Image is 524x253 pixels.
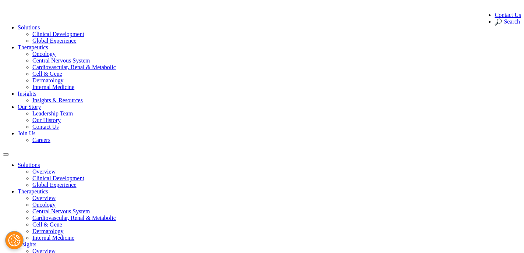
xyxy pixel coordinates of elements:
[32,31,84,37] a: Clinical Development
[32,228,63,234] a: Dermatology
[18,130,35,136] a: Join Us
[495,18,520,25] a: Search
[32,64,116,70] a: Cardiovascular, Renal & Metabolic
[32,51,56,57] a: Oncology
[32,182,77,188] a: Global Experience
[495,12,521,18] a: Contact Us
[18,162,40,168] a: Solutions
[32,84,74,90] a: Internal Medicine
[18,44,48,50] a: Therapeutics
[18,241,36,247] a: Insights
[32,110,73,117] a: Leadership Team
[32,77,63,83] a: Dermatology
[5,231,24,249] button: Cookies Settings
[495,18,502,26] img: search.svg
[32,221,62,228] a: Cell & Gene
[32,202,56,208] a: Oncology
[32,117,61,123] a: Our History
[32,137,50,143] a: Careers
[32,168,56,175] a: Overview
[18,90,36,97] a: Insights
[18,188,48,195] a: Therapeutics
[32,97,83,103] a: Insights & Resources
[32,215,116,221] a: Cardiovascular, Renal & Metabolic
[32,235,74,241] a: Internal Medicine
[32,175,84,181] a: Clinical Development
[32,195,56,201] a: Overview
[18,24,40,31] a: Solutions
[18,104,41,110] a: Our Story
[32,38,77,44] a: Global Experience
[32,124,59,130] a: Contact Us
[32,208,90,214] a: Central Nervous System
[32,57,90,64] a: Central Nervous System
[32,71,62,77] a: Cell & Gene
